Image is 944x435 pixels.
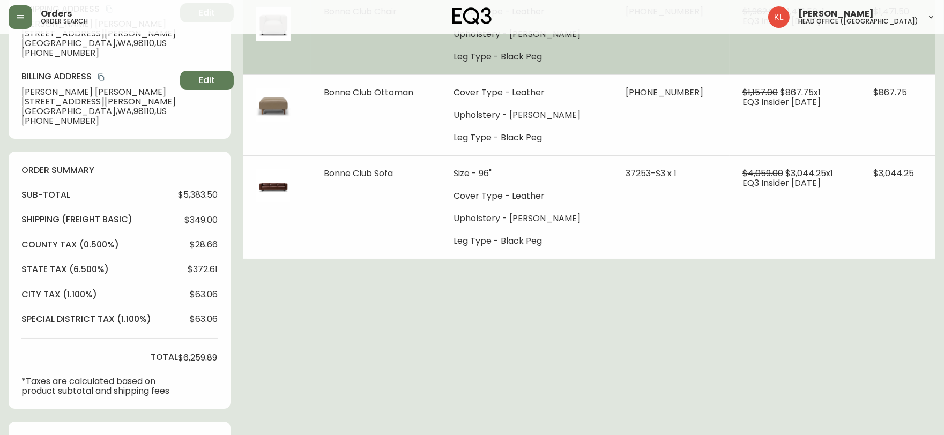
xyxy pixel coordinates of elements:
span: [PHONE_NUMBER] [626,86,704,99]
span: $867.75 x 1 [780,86,821,99]
li: Upholstery - [PERSON_NAME] [454,214,600,223]
span: [PERSON_NAME] [798,10,874,18]
span: 37253-S3 x 1 [626,167,677,179]
span: [PHONE_NUMBER] [21,48,176,58]
span: EQ3 Insider [DATE] [742,177,821,189]
span: $1,157.00 [742,86,778,99]
h5: head office ([GEOGRAPHIC_DATA]) [798,18,918,25]
li: Leg Type - Black Peg [454,52,600,62]
span: [PERSON_NAME] [PERSON_NAME] [21,87,176,97]
span: $5,383.50 [178,190,218,200]
span: $63.06 [190,290,218,299]
li: Leg Type - Black Peg [454,236,600,246]
span: $867.75 [873,86,907,99]
li: Cover Type - Leather [454,191,600,201]
span: $4,059.00 [742,167,783,179]
h4: Shipping ( Freight Basic ) [21,214,132,226]
h4: sub-total [21,189,70,201]
span: Edit [199,74,215,86]
h4: order summary [21,164,218,176]
h4: state tax (6.500%) [21,264,109,275]
p: *Taxes are calculated based on product subtotal and shipping fees [21,377,178,396]
h4: county tax (0.500%) [21,239,119,251]
span: $372.61 [188,265,218,274]
span: $6,259.89 [178,353,217,363]
button: copy [96,72,107,82]
span: Orders [41,10,72,18]
span: $3,044.25 x 1 [785,167,833,179]
img: 2c0c8aa7421344cf0398c7f872b772b5 [768,6,790,28]
img: logo [452,7,492,25]
span: [GEOGRAPHIC_DATA] , WA , 98110 , US [21,39,176,48]
img: 0dfee37f-e905-4c85-b561-afa8b9870b31Optional[Bonne-Club-Square-Leather-Ottoman.jpg].jpg [256,88,291,122]
span: $349.00 [184,215,218,225]
span: $3,044.25 [873,167,914,179]
span: [PHONE_NUMBER] [21,116,176,126]
span: Bonne Club Ottoman [324,86,413,99]
h4: Billing Address [21,71,176,82]
li: Upholstery - [PERSON_NAME] [454,110,600,120]
h4: special district tax (1.100%) [21,313,151,325]
span: $63.06 [190,314,218,324]
button: Edit [180,71,234,90]
span: [GEOGRAPHIC_DATA] , WA , 98110 , US [21,107,176,116]
li: Upholstery - [PERSON_NAME] [454,29,600,39]
span: EQ3 Insider [DATE] [742,96,821,108]
span: $28.66 [190,240,218,250]
h5: order search [41,18,88,25]
h4: total [151,351,178,363]
li: Leg Type - Black Peg [454,133,600,142]
li: Cover Type - Leather [454,88,600,97]
span: [STREET_ADDRESS][PERSON_NAME] [21,97,176,107]
img: 31718c50-1077-40fb-b91a-0f3bba89e0bcOptional[bonne-club-leather-large-sofa].jpg [256,169,291,203]
span: Bonne Club Sofa [324,167,393,179]
li: Size - 96" [454,169,600,178]
h4: city tax (1.100%) [21,289,97,301]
